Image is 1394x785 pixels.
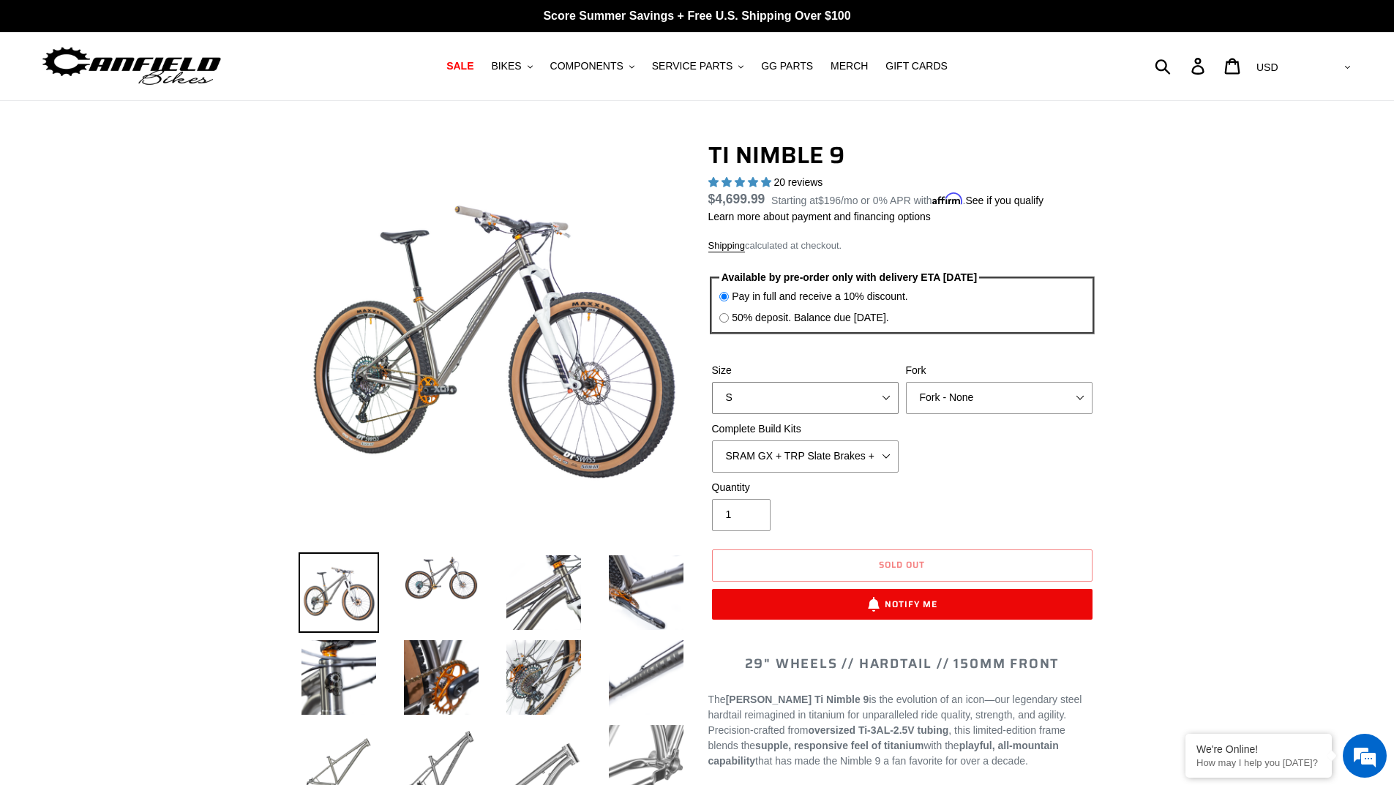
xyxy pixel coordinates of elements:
img: Load image into Gallery viewer, TI NIMBLE 9 [503,637,584,718]
div: Navigation go back [16,80,38,102]
label: Fork [906,363,1093,378]
img: Load image into Gallery viewer, TI NIMBLE 9 [503,552,584,633]
span: COMPONENTS [550,60,623,72]
img: Load image into Gallery viewer, TI NIMBLE 9 [401,637,481,718]
div: We're Online! [1196,743,1321,755]
span: BIKES [491,60,521,72]
span: 20 reviews [773,176,822,188]
img: Load image into Gallery viewer, TI NIMBLE 9 [299,637,379,718]
p: Starting at /mo or 0% APR with . [771,189,1043,209]
a: See if you qualify - Learn more about Affirm Financing (opens in modal) [965,195,1043,206]
a: Shipping [708,240,746,252]
button: Sold out [712,549,1093,582]
span: Affirm [932,192,963,205]
a: GIFT CARDS [878,56,955,76]
div: calculated at checkout. [708,238,1096,253]
span: 4.90 stars [708,176,774,188]
button: SERVICE PARTS [645,56,751,76]
a: MERCH [823,56,875,76]
a: GG PARTS [754,56,820,76]
strong: supple, responsive feel of titanium [755,740,923,751]
div: Minimize live chat window [240,7,275,42]
input: Search [1163,50,1200,82]
span: SERVICE PARTS [652,60,732,72]
span: GG PARTS [761,60,813,72]
textarea: Type your message and hit 'Enter' [7,399,279,451]
img: Load image into Gallery viewer, TI NIMBLE 9 [299,552,379,633]
label: Size [712,363,899,378]
span: We're online! [85,184,202,332]
img: Load image into Gallery viewer, TI NIMBLE 9 [401,552,481,604]
label: Complete Build Kits [712,421,899,437]
img: Canfield Bikes [40,43,223,89]
div: Chat with us now [98,82,268,101]
h1: TI NIMBLE 9 [708,141,1096,169]
span: $4,699.99 [708,192,765,206]
button: COMPONENTS [543,56,642,76]
span: Sold out [879,557,925,571]
img: Load image into Gallery viewer, TI NIMBLE 9 [606,552,686,633]
span: SALE [446,60,473,72]
img: d_696896380_company_1647369064580_696896380 [47,73,83,110]
label: Pay in full and receive a 10% discount. [732,289,907,304]
span: MERCH [831,60,868,72]
span: $196 [818,195,841,206]
label: Quantity [712,480,899,495]
button: Notify Me [712,589,1093,620]
strong: [PERSON_NAME] Ti Nimble 9 [726,694,869,705]
span: GIFT CARDS [885,60,948,72]
a: SALE [439,56,481,76]
p: How may I help you today? [1196,757,1321,768]
img: Load image into Gallery viewer, TI NIMBLE 9 [606,637,686,718]
legend: Available by pre-order only with delivery ETA [DATE] [719,270,979,285]
a: Learn more about payment and financing options [708,211,931,222]
span: 29" WHEELS // HARDTAIL // 150MM FRONT [745,653,1060,674]
strong: oversized Ti-3AL-2.5V tubing [808,724,948,736]
button: BIKES [484,56,539,76]
label: 50% deposit. Balance due [DATE]. [732,310,889,326]
p: The is the evolution of an icon—our legendary steel hardtail reimagined in titanium for unparalle... [708,692,1096,769]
